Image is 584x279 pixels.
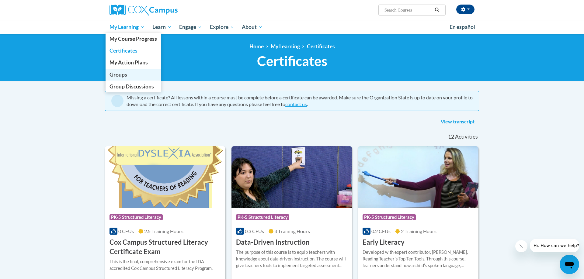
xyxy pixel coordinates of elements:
a: About [238,20,267,34]
a: Certificates [106,45,161,57]
span: Explore [210,23,234,31]
span: En español [450,24,475,30]
span: Activities [455,133,478,140]
span: My Learning [109,23,144,31]
span: 0 CEUs [118,228,134,234]
a: En español [446,21,479,33]
span: 2 Training Hours [401,228,436,234]
span: Engage [179,23,202,31]
span: PK-5 Structured Literacy [236,214,289,220]
iframe: Close message [515,240,527,252]
span: 0.3 CEUs [245,228,264,234]
span: About [242,23,262,31]
button: Account Settings [456,5,474,14]
img: Course Logo [358,146,478,208]
img: Course Logo [231,146,352,208]
span: My Course Progress [109,36,157,42]
h3: Data-Driven Instruction [236,238,310,247]
span: Group Discussions [109,83,154,90]
a: Explore [206,20,238,34]
span: 3 Training Hours [274,228,310,234]
img: Course Logo [105,146,225,208]
a: My Course Progress [106,33,161,45]
span: Groups [109,71,127,78]
a: Group Discussions [106,81,161,92]
span: My Action Plans [109,59,148,66]
div: The purpose of this course is to equip teachers with knowledge about data-driven instruction. The... [236,249,347,269]
span: Learn [152,23,172,31]
a: contact us [285,101,307,107]
a: My Action Plans [106,57,161,68]
span: PK-5 Structured Literacy [363,214,416,220]
div: Developed with expert contributor, [PERSON_NAME], Reading Teacherʹs Top Ten Tools. Through this c... [363,249,474,269]
iframe: Button to launch messaging window [560,255,579,274]
div: This is the final, comprehensive exam for the IDA-accredited Cox Campus Structured Literacy Program. [109,258,221,272]
a: Home [249,43,264,50]
span: 12 [448,133,454,140]
a: Certificates [307,43,335,50]
img: Cox Campus [109,5,178,15]
h3: Early Literacy [363,238,405,247]
a: Cox Campus [109,5,225,15]
div: Main menu [100,20,484,34]
button: Search [433,6,442,14]
div: Missing a certificate? All lessons within a course must be complete before a certificate can be a... [127,94,473,108]
span: Certificates [109,47,137,54]
a: My Learning [271,43,300,50]
span: 0.2 CEUs [371,228,391,234]
iframe: Message from company [530,239,579,252]
span: Certificates [257,53,327,69]
h3: Cox Campus Structured Literacy Certificate Exam [109,238,221,257]
a: Engage [175,20,206,34]
span: 2.5 Training Hours [144,228,183,234]
a: Learn [148,20,176,34]
a: View transcript [436,117,479,127]
span: PK-5 Structured Literacy [109,214,163,220]
a: My Learning [106,20,148,34]
input: Search Courses [384,6,433,14]
a: Groups [106,69,161,81]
